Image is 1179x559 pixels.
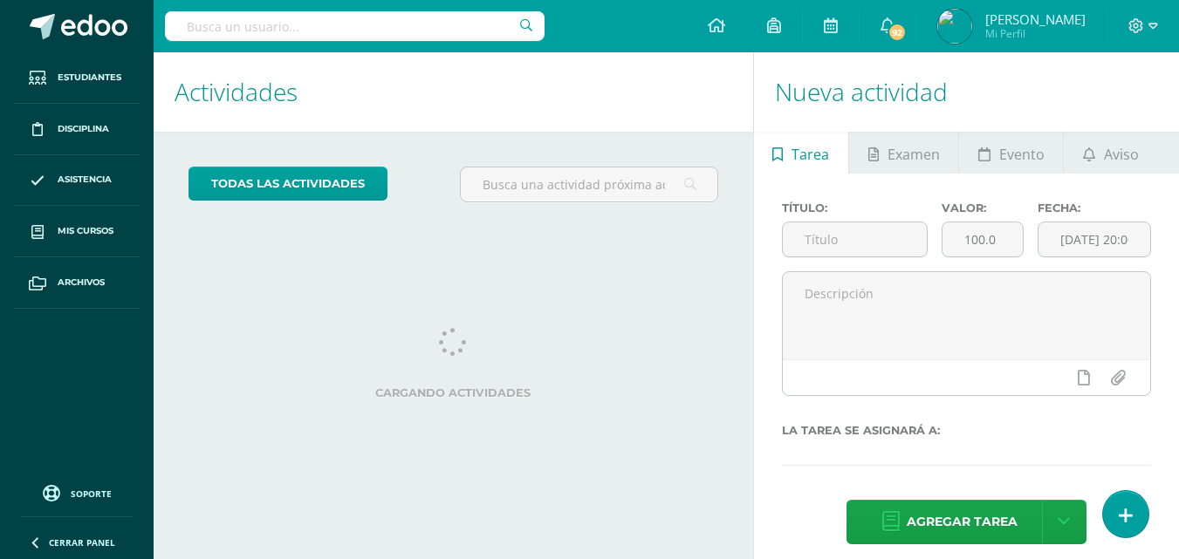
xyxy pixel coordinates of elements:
span: Asistencia [58,173,112,187]
a: Soporte [21,481,133,504]
input: Puntos máximos [943,222,1023,256]
a: Archivos [14,257,140,309]
span: [PERSON_NAME] [985,10,1086,28]
a: Evento [959,132,1063,174]
span: Mi Perfil [985,26,1086,41]
label: Fecha: [1038,201,1151,215]
a: todas las Actividades [189,167,387,201]
input: Busca una actividad próxima aquí... [461,167,716,201]
input: Fecha de entrega [1038,222,1150,256]
label: Cargando actividades [189,386,718,399]
span: Mis cursos [58,224,113,238]
input: Busca un usuario... [165,11,545,41]
a: Aviso [1064,132,1157,174]
span: Agregar tarea [907,501,1018,543]
input: Título [783,222,927,256]
span: Cerrar panel [49,536,115,549]
label: Valor: [942,201,1024,215]
span: Soporte [71,487,112,500]
h1: Actividades [175,52,732,132]
span: Archivos [58,276,105,290]
a: Examen [849,132,958,174]
span: Estudiantes [58,71,121,85]
img: 529e95d8c70de02c88ecaef2f0471237.png [937,9,972,44]
span: Disciplina [58,122,109,136]
a: Tarea [754,132,848,174]
label: La tarea se asignará a: [782,424,1151,437]
a: Mis cursos [14,206,140,257]
a: Asistencia [14,155,140,207]
h1: Nueva actividad [775,52,1158,132]
span: Tarea [792,133,829,175]
span: Evento [999,133,1045,175]
a: Disciplina [14,104,140,155]
a: Estudiantes [14,52,140,104]
label: Título: [782,201,928,215]
span: Aviso [1104,133,1139,175]
span: Examen [888,133,940,175]
span: 92 [888,23,907,42]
